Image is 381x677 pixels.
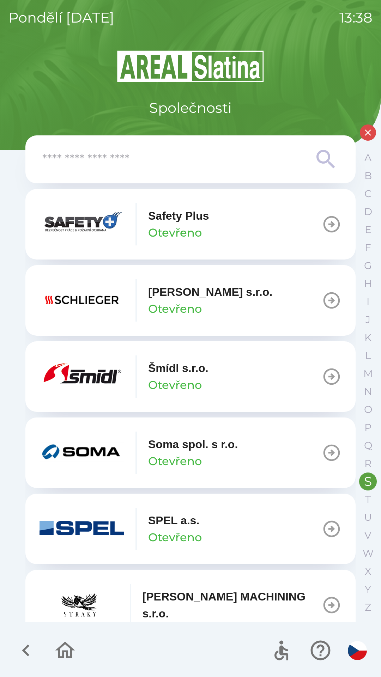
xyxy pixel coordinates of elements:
[148,529,202,546] p: Otevřeno
[25,189,356,260] button: Safety PlusOtevřeno
[364,421,371,434] p: P
[365,349,371,362] p: L
[365,493,371,506] p: T
[364,529,371,542] p: V
[25,494,356,564] button: SPEL a.s.Otevřeno
[363,547,374,560] p: W
[364,206,372,218] p: D
[148,436,238,453] p: Soma spol. s r.o.
[359,221,377,239] button: E
[364,188,371,200] p: C
[359,598,377,616] button: Z
[365,565,371,578] p: X
[339,7,373,28] p: 13:38
[359,257,377,275] button: G
[40,508,124,550] img: 327054fc-eb77-429a-a16b-08b27f5dd7bc.png
[359,526,377,544] button: V
[148,283,272,300] p: [PERSON_NAME] s.r.o.
[148,300,202,317] p: Otevřeno
[359,311,377,329] button: J
[359,329,377,347] button: K
[359,365,377,383] button: M
[359,437,377,455] button: Q
[359,455,377,472] button: R
[148,453,202,470] p: Otevřeno
[25,417,356,488] button: Soma spol. s r.o.Otevřeno
[367,295,369,308] p: I
[364,385,372,398] p: N
[365,224,371,236] p: E
[359,275,377,293] button: H
[8,7,114,28] p: pondělí [DATE]
[40,279,124,322] img: 0a5968d8-f2e4-4f81-9e9d-ea8681c7d47f.png
[364,277,372,290] p: H
[364,152,371,164] p: A
[365,242,371,254] p: F
[364,457,371,470] p: R
[25,341,356,412] button: Šmídl s.r.o.Otevřeno
[364,260,372,272] p: G
[359,490,377,508] button: T
[359,149,377,167] button: A
[359,203,377,221] button: D
[148,360,208,377] p: Šmídl s.r.o.
[359,293,377,311] button: I
[143,588,322,622] p: [PERSON_NAME] MACHINING s.r.o.
[25,265,356,336] button: [PERSON_NAME] s.r.o.Otevřeno
[364,439,372,452] p: Q
[359,167,377,185] button: B
[348,641,367,660] img: cs flag
[40,432,124,474] img: bb370a56-ddf1-4aa1-9bcb-fe443ec13be3.png
[359,401,377,419] button: O
[365,583,371,596] p: Y
[149,97,232,118] p: Společnosti
[363,367,373,380] p: M
[40,203,124,245] img: 027bc0a7-215a-49d1-a5de-58ded79d194b.png
[359,544,377,562] button: W
[40,584,119,626] img: 5f55ca89-6c83-4bf8-bfe1-e068f7f81710.jpg
[359,508,377,526] button: U
[40,355,124,398] img: 1206136b-fd4e-4cb9-8905-ce2014a86aa3.png
[365,313,370,326] p: J
[364,170,372,182] p: B
[148,207,209,224] p: Safety Plus
[148,377,202,394] p: Otevřeno
[359,562,377,580] button: X
[25,49,356,83] img: Logo
[25,570,356,640] button: [PERSON_NAME] MACHINING s.r.o.
[364,331,371,344] p: K
[359,383,377,401] button: N
[359,347,377,365] button: L
[359,472,377,490] button: S
[359,239,377,257] button: F
[148,224,202,241] p: Otevřeno
[359,185,377,203] button: C
[148,512,199,529] p: SPEL a.s.
[364,403,372,416] p: O
[359,580,377,598] button: Y
[359,419,377,437] button: P
[364,511,372,524] p: U
[365,601,371,614] p: Z
[364,475,372,488] p: S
